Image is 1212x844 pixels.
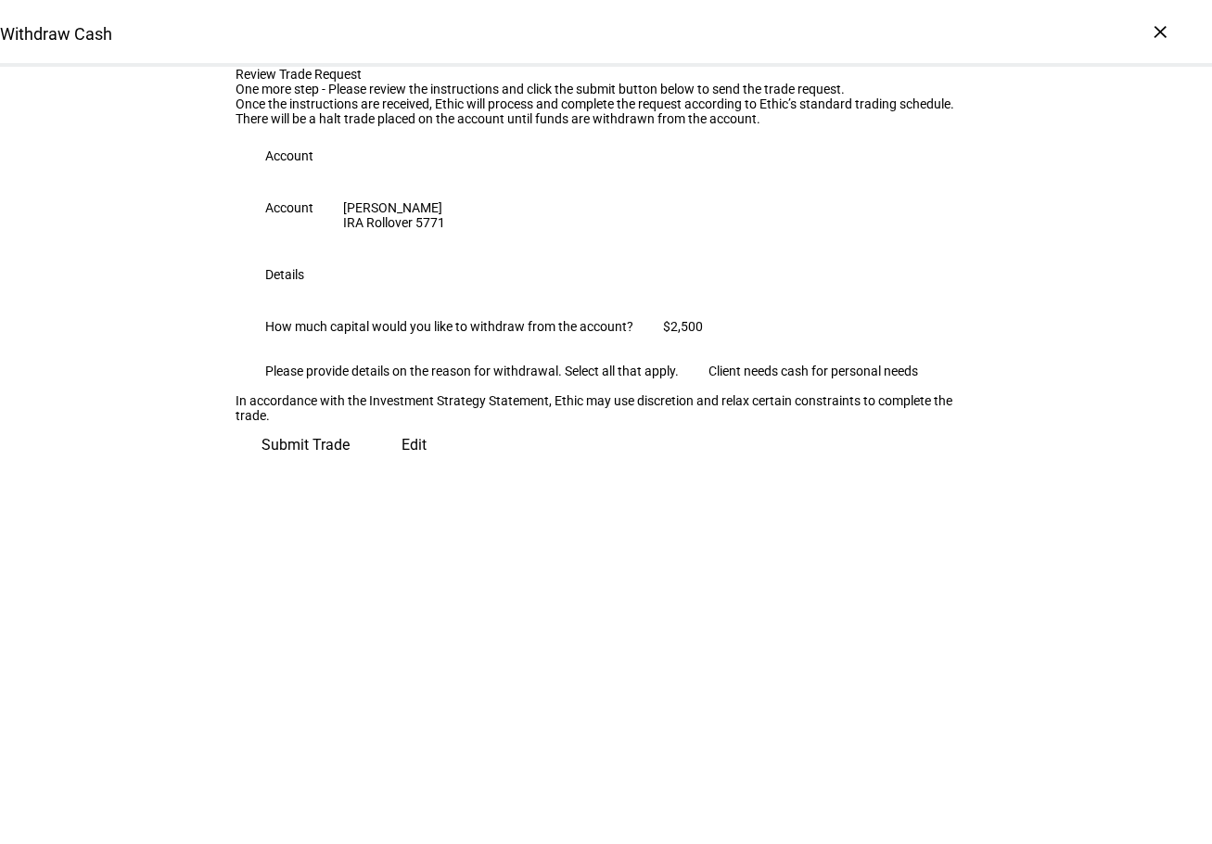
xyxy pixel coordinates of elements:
button: Submit Trade [236,423,376,467]
div: How much capital would you like to withdraw from the account? [265,319,633,334]
span: Submit Trade [262,423,350,467]
div: Account [265,200,313,215]
div: In accordance with the Investment Strategy Statement, Ethic may use discretion and relax certain ... [236,393,977,423]
div: IRA Rollover 5771 [343,215,445,230]
div: Once the instructions are received, Ethic will process and complete the request according to Ethi... [236,96,977,111]
div: One more step - Please review the instructions and click the submit button below to send the trad... [236,82,977,96]
div: Details [265,267,304,282]
div: Account [265,148,313,163]
span: Edit [402,423,427,467]
div: Client needs cash for personal needs [708,364,918,378]
div: [PERSON_NAME] [343,200,445,215]
div: Review Trade Request [236,67,977,82]
div: × [1145,17,1175,46]
div: Please provide details on the reason for withdrawal. Select all that apply. [265,364,679,378]
button: Edit [376,423,453,467]
div: $2,500 [663,319,703,334]
div: There will be a halt trade placed on the account until funds are withdrawn from the account. [236,111,977,126]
